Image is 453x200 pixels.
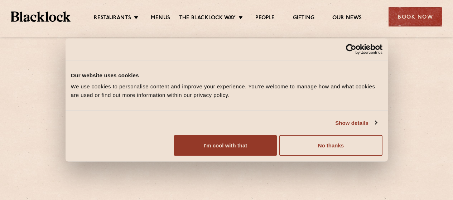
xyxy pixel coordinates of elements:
a: Gifting [293,15,314,23]
a: People [255,15,275,23]
div: We use cookies to personalise content and improve your experience. You're welcome to manage how a... [71,82,382,99]
div: Our website uses cookies [71,71,382,79]
button: I'm cool with that [174,135,277,156]
div: Book Now [389,7,442,26]
button: No thanks [279,135,382,156]
a: Menus [151,15,170,23]
a: Restaurants [94,15,131,23]
a: The Blacklock Way [179,15,236,23]
a: Show details [335,118,377,127]
a: Usercentrics Cookiebot - opens in a new window [320,44,382,54]
img: BL_Textured_Logo-footer-cropped.svg [11,11,71,21]
a: Our News [332,15,362,23]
